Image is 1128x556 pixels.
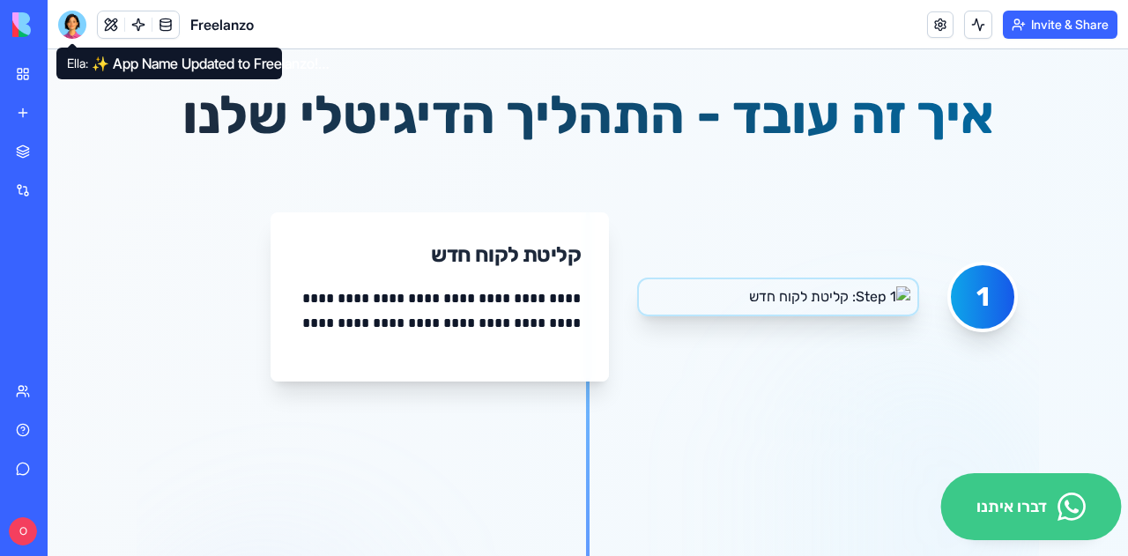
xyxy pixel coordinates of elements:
[1003,11,1117,39] button: Invite & Share
[190,14,254,35] span: Freelanzo
[908,429,1059,486] button: דברו איתנו
[12,12,122,37] img: logo
[900,212,970,283] div: 1
[591,230,870,265] img: Step 1: קליטת לקוח חדש
[251,191,533,219] div: קליטת לקוח חדש
[929,445,999,470] span: דברו איתנו
[9,517,37,545] span: O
